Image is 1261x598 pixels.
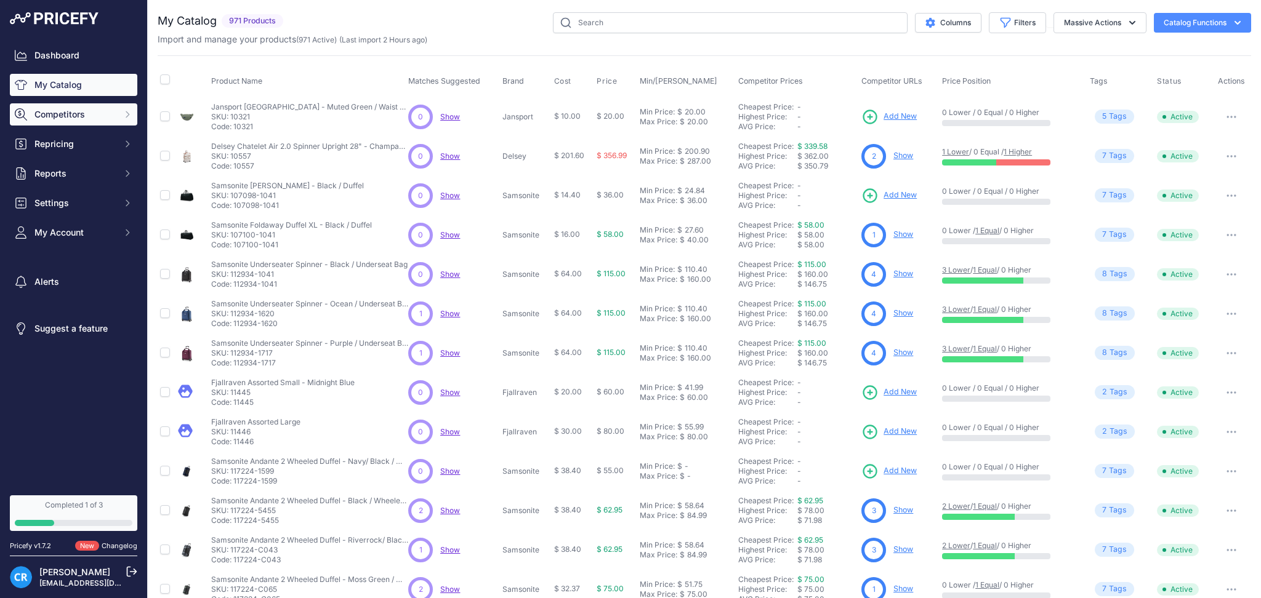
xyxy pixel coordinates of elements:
button: Columns [915,13,981,33]
a: $ 115.00 [797,260,826,269]
div: 36.00 [685,196,707,205]
div: 160.00 [685,314,711,324]
span: Active [1157,308,1199,320]
span: Active [1157,229,1199,241]
span: s [1122,111,1127,122]
nav: Sidebar [10,44,137,480]
div: Min Price: [640,107,675,117]
div: Highest Price: [738,112,797,122]
span: 0 [418,111,423,122]
a: Cheapest Price: [738,456,794,466]
p: Code: 10557 [211,161,408,171]
span: Show [440,584,460,594]
button: Reports [10,162,137,185]
p: Delsey Chatelet Air 2.0 Spinner Upright 28" - Champagne / Large [211,142,408,151]
span: $ 64.00 [554,308,582,317]
div: Highest Price: [738,348,797,358]
span: Price Position [942,76,991,86]
span: Tag [1095,188,1134,202]
span: - [797,201,801,210]
a: 2 Lower [942,501,970,511]
a: Show [440,230,460,239]
span: Show [440,506,460,515]
span: ( ) [296,35,337,44]
div: Max Price: [640,314,677,324]
p: Samsonite Underseater Spinner - Black / Underseat Bag [211,260,408,269]
button: Repricing [10,133,137,155]
a: 3 Lower [942,265,970,274]
span: $ 160.00 [797,309,828,318]
span: 8 [1102,308,1107,319]
div: 20.00 [682,107,706,117]
div: Min Price: [640,186,675,196]
p: / / 0 Higher [942,305,1078,314]
p: 0 Lower / 0 Equal / 0 Higher [942,108,1078,118]
p: Fjallraven Assorted Small - Midnight Blue [211,378,355,388]
span: Tag [1095,149,1134,163]
div: $ [677,343,682,353]
span: - [797,112,801,121]
a: 1 Equal [973,344,997,353]
div: 287.00 [685,156,711,166]
a: Add New [861,187,917,204]
span: $ 64.00 [554,348,582,357]
span: 7 [1102,229,1106,241]
span: 1 [419,348,422,359]
button: Cost [554,76,574,86]
a: 1 Higher [1004,147,1032,156]
div: $ [680,274,685,284]
p: 0 Lower / 0 Equal / 0 Higher [942,186,1078,196]
p: Code: 112934-1717 [211,358,408,368]
p: Code: 10321 [211,122,408,132]
span: Matches Suggested [408,76,480,86]
span: 0 [418,229,423,241]
a: Show [440,269,460,279]
a: Cheapest Price: [738,378,794,387]
a: Show [893,505,913,514]
p: Samsonite Underseater Spinner - Purple / Underseat Bag [211,338,408,348]
span: - [797,191,801,200]
span: Reports [34,167,115,180]
span: Active [1157,150,1199,162]
p: Import and manage your products [158,33,427,46]
button: Status [1157,76,1184,86]
div: $ [677,186,682,196]
img: Pricefy Logo [10,12,99,25]
div: AVG Price: [738,122,797,132]
span: $ 64.00 [554,269,582,278]
div: Max Price: [640,117,677,127]
input: Search [553,12,908,33]
a: Add New [861,384,917,401]
a: Cheapest Price: [738,181,794,190]
span: Product Name [211,76,262,86]
span: 7 [1102,189,1106,201]
span: $ 201.60 [554,151,584,160]
button: Massive Actions [1054,12,1146,33]
p: SKU: 10557 [211,151,408,161]
span: 4 [871,269,876,280]
a: Show [440,309,460,318]
a: Show [440,112,460,121]
a: 2 Lower [942,541,970,550]
p: SKU: 112934-1041 [211,269,408,279]
span: $ 160.00 [797,269,828,279]
span: 1 [419,308,422,319]
span: Show [440,545,460,554]
div: 27.60 [682,225,704,235]
a: $ 58.00 [797,220,824,229]
span: s [1123,308,1127,319]
span: Tag [1095,306,1135,321]
div: Min Price: [640,343,675,353]
a: 1 Lower [942,147,969,156]
button: Competitors [10,103,137,126]
a: $ 62.95 [797,535,823,544]
span: Tag [1095,346,1135,360]
span: - [797,102,801,111]
div: Min Price: [640,304,675,314]
span: - [797,181,801,190]
p: / / 0 Higher [942,344,1078,354]
span: 8 [1102,347,1107,359]
a: 1 Equal [975,226,999,235]
span: Repricing [34,138,115,150]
